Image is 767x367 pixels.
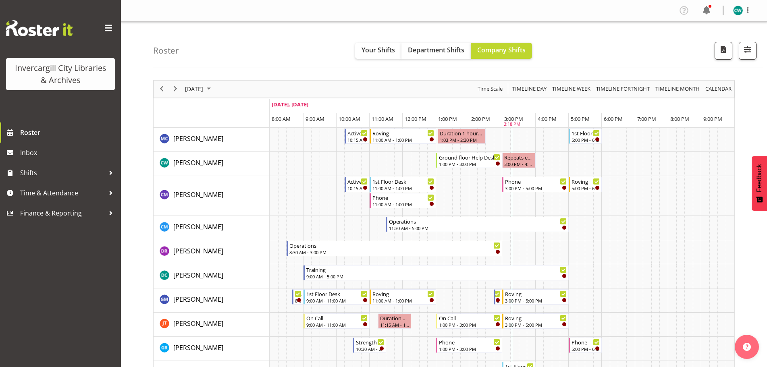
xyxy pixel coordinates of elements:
[173,343,223,352] a: [PERSON_NAME]
[154,128,270,152] td: Aurora Catu resource
[380,321,409,328] div: 11:15 AM - 12:15 PM
[436,313,503,329] div: Glen Tomlinson"s event - On Call Begin From Tuesday, September 23, 2025 at 1:00:00 PM GMT+12:00 E...
[303,265,569,280] div: Donald Cunningham"s event - Training Begin From Tuesday, September 23, 2025 at 9:00:00 AM GMT+12:...
[168,81,182,97] div: next period
[703,115,722,122] span: 9:00 PM
[704,84,733,94] button: Month
[436,153,503,168] div: Catherine Wilson"s event - Ground floor Help Desk Begin From Tuesday, September 23, 2025 at 1:00:...
[756,164,763,192] span: Feedback
[715,42,732,60] button: Download a PDF of the roster for the current day
[439,321,501,328] div: 1:00 PM - 3:00 PM
[353,338,386,353] div: Grace Roscoe-Squires"s event - Strength and Balance Begin From Tuesday, September 23, 2025 at 10:...
[504,121,520,128] div: 3:18 PM
[408,46,464,54] span: Department Shifts
[604,115,623,122] span: 6:00 PM
[440,137,484,143] div: 1:03 PM - 2:30 PM
[173,222,223,231] span: [PERSON_NAME]
[20,207,105,219] span: Finance & Reporting
[370,289,436,305] div: Gabriel McKay Smith"s event - Roving Begin From Tuesday, September 23, 2025 at 11:00:00 AM GMT+12...
[538,115,557,122] span: 4:00 PM
[370,177,436,192] div: Chamique Mamolo"s event - 1st Floor Desk Begin From Tuesday, September 23, 2025 at 11:00:00 AM GM...
[303,313,370,329] div: Glen Tomlinson"s event - On Call Begin From Tuesday, September 23, 2025 at 9:00:00 AM GMT+12:00 E...
[347,177,368,185] div: Active Rhyming
[306,115,324,122] span: 9:00 AM
[303,289,370,305] div: Gabriel McKay Smith"s event - 1st Floor Desk Begin From Tuesday, September 23, 2025 at 9:00:00 AM...
[173,247,223,255] span: [PERSON_NAME]
[504,115,523,122] span: 3:00 PM
[306,314,368,322] div: On Call
[173,270,223,280] a: [PERSON_NAME]
[502,289,569,305] div: Gabriel McKay Smith"s event - Roving Begin From Tuesday, September 23, 2025 at 3:00:00 PM GMT+12:...
[155,81,168,97] div: previous period
[272,115,291,122] span: 8:00 AM
[670,115,689,122] span: 8:00 PM
[184,84,214,94] button: September 2025
[173,343,223,352] span: [PERSON_NAME]
[370,129,436,144] div: Aurora Catu"s event - Roving Begin From Tuesday, September 23, 2025 at 11:00:00 AM GMT+12:00 Ends...
[372,185,434,191] div: 11:00 AM - 1:00 PM
[743,343,751,351] img: help-xxl-2.png
[20,187,105,199] span: Time & Attendance
[173,134,223,143] a: [PERSON_NAME]
[6,20,73,36] img: Rosterit website logo
[20,147,117,159] span: Inbox
[372,129,434,137] div: Roving
[386,217,569,232] div: Cindy Mulrooney"s event - Operations Begin From Tuesday, September 23, 2025 at 11:30:00 AM GMT+12...
[471,115,490,122] span: 2:00 PM
[345,177,370,192] div: Chamique Mamolo"s event - Active Rhyming Begin From Tuesday, September 23, 2025 at 10:15:00 AM GM...
[173,158,223,167] span: [PERSON_NAME]
[595,84,651,94] button: Fortnight
[505,297,567,304] div: 3:00 PM - 5:00 PM
[173,319,223,328] a: [PERSON_NAME]
[733,6,743,15] img: catherine-wilson11657.jpg
[551,84,592,94] button: Timeline Week
[173,158,223,168] a: [PERSON_NAME]
[154,240,270,264] td: Debra Robinson resource
[405,115,426,122] span: 12:00 PM
[502,153,535,168] div: Catherine Wilson"s event - Repeats every tuesday - Catherine Wilson Begin From Tuesday, September...
[306,265,567,274] div: Training
[345,129,370,144] div: Aurora Catu"s event - Active Rhyming Begin From Tuesday, September 23, 2025 at 10:15:00 AM GMT+12...
[372,290,434,298] div: Roving
[272,101,308,108] span: [DATE], [DATE]
[154,337,270,361] td: Grace Roscoe-Squires resource
[572,129,600,137] div: 1st Floor Desk
[477,46,526,54] span: Company Shifts
[705,84,732,94] span: calendar
[502,313,569,329] div: Glen Tomlinson"s event - Roving Begin From Tuesday, September 23, 2025 at 3:00:00 PM GMT+12:00 En...
[505,321,567,328] div: 3:00 PM - 5:00 PM
[173,319,223,328] span: [PERSON_NAME]
[154,152,270,176] td: Catherine Wilson resource
[572,346,600,352] div: 5:00 PM - 6:00 PM
[389,217,567,225] div: Operations
[389,225,567,231] div: 11:30 AM - 5:00 PM
[505,177,567,185] div: Phone
[295,290,301,298] div: Newspapers
[356,346,384,352] div: 10:30 AM - 11:30 AM
[439,314,501,322] div: On Call
[347,185,368,191] div: 10:15 AM - 11:00 AM
[14,62,107,86] div: Invercargill City Libraries & Archives
[154,216,270,240] td: Cindy Mulrooney resource
[339,115,360,122] span: 10:00 AM
[184,84,204,94] span: [DATE]
[505,185,567,191] div: 3:00 PM - 5:00 PM
[551,84,591,94] span: Timeline Week
[173,134,223,143] span: [PERSON_NAME]
[347,137,368,143] div: 10:15 AM - 11:00 AM
[295,297,301,304] div: 8:40 AM - 9:00 AM
[306,273,567,280] div: 9:00 AM - 5:00 PM
[571,115,590,122] span: 5:00 PM
[370,193,436,208] div: Chamique Mamolo"s event - Phone Begin From Tuesday, September 23, 2025 at 11:00:00 AM GMT+12:00 E...
[154,264,270,288] td: Donald Cunningham resource
[372,177,434,185] div: 1st Floor Desk
[476,84,504,94] button: Time Scale
[511,84,547,94] span: Timeline Day
[292,289,303,305] div: Gabriel McKay Smith"s event - Newspapers Begin From Tuesday, September 23, 2025 at 8:40:00 AM GMT...
[20,167,105,179] span: Shifts
[306,321,368,328] div: 9:00 AM - 11:00 AM
[362,46,395,54] span: Your Shifts
[170,84,181,94] button: Next
[739,42,757,60] button: Filter Shifts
